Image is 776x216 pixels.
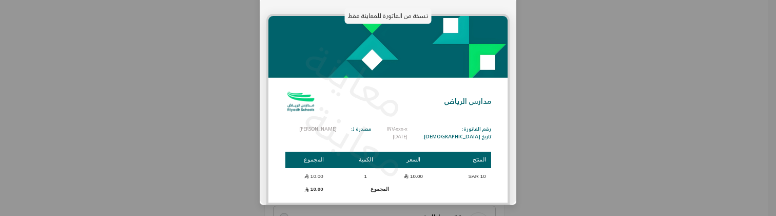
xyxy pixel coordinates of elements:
[285,184,343,194] td: 10.00
[389,169,438,183] td: 10.00
[438,152,491,169] th: المنتج
[345,8,432,24] p: نسخة من الفاتورة للمعاينة فقط
[343,184,390,194] td: المجموع
[444,96,491,107] p: مدارس الرياض
[285,125,337,133] p: [PERSON_NAME]
[268,16,508,78] img: 1500x500_Nero_AI_Image_Upscaler__kuzzm.jpg
[285,151,491,196] table: Products
[294,26,419,134] p: معاينة
[285,86,316,117] img: Logo
[422,133,491,141] p: تاريخ [DEMOGRAPHIC_DATA]:
[422,125,491,133] p: رقم الفاتورة:
[294,86,419,194] p: معاينة
[285,152,343,169] th: المجموع
[438,169,491,183] td: 10 SAR
[389,152,438,169] th: السعر
[285,169,343,183] td: 10.00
